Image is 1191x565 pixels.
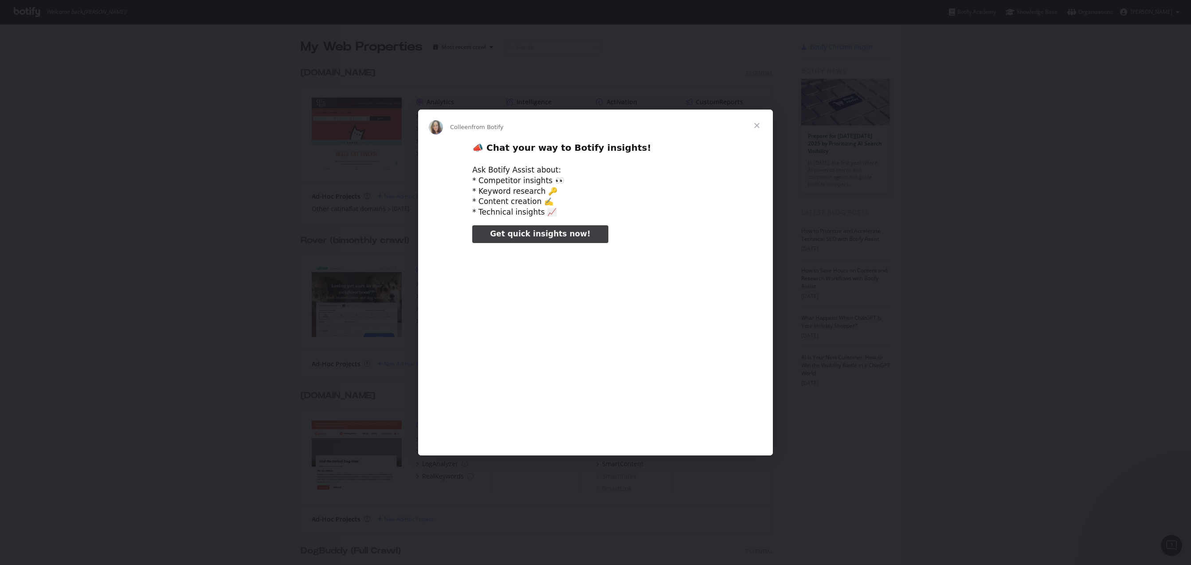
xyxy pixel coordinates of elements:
span: Close [741,110,773,141]
div: Ask Botify Assist about: * Competitor insights 👀 * Keyword research 🔑 * Content creation ✍️ * Tec... [472,165,719,218]
video: Play video [411,251,780,436]
a: Get quick insights now! [472,225,608,243]
h2: 📣 Chat your way to Botify insights! [472,142,719,158]
span: Get quick insights now! [490,229,590,238]
span: from Botify [472,124,504,130]
img: Profile image for Colleen [429,120,443,134]
span: Colleen [450,124,472,130]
